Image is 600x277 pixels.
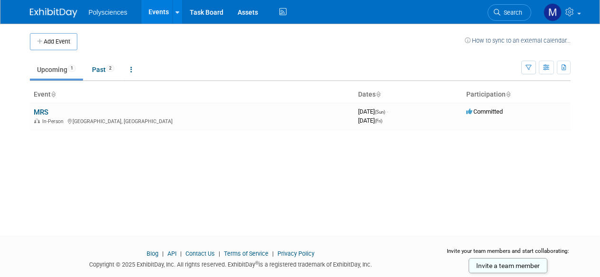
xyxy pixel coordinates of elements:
a: Past2 [85,61,121,79]
a: Contact Us [185,250,215,257]
button: Add Event [30,33,77,50]
a: Blog [147,250,158,257]
span: | [270,250,276,257]
a: Upcoming1 [30,61,83,79]
span: Polysciences [89,9,128,16]
a: MRS [34,108,48,116]
span: [DATE] [358,117,382,124]
span: | [216,250,222,257]
span: | [160,250,166,257]
span: 1 [68,65,76,72]
img: In-Person Event [34,118,40,123]
sup: ® [255,260,258,266]
div: [GEOGRAPHIC_DATA], [GEOGRAPHIC_DATA] [34,117,351,125]
span: (Fri) [375,118,382,124]
a: API [167,250,176,257]
span: Committed [466,108,503,115]
span: Search [500,9,522,16]
a: Privacy Policy [277,250,314,257]
a: Sort by Start Date [376,90,380,98]
a: Sort by Event Name [51,90,55,98]
a: Search [488,4,531,21]
span: 2 [106,65,114,72]
a: How to sync to an external calendar... [465,37,571,44]
span: | [178,250,184,257]
a: Sort by Participation Type [506,90,510,98]
th: Event [30,87,354,103]
img: ExhibitDay [30,8,77,18]
span: (Sun) [375,109,385,115]
th: Participation [462,87,571,103]
span: - [387,108,388,115]
span: [DATE] [358,108,388,115]
div: Invite your team members and start collaborating: [446,247,571,261]
div: Copyright © 2025 ExhibitDay, Inc. All rights reserved. ExhibitDay is a registered trademark of Ex... [30,258,432,269]
a: Terms of Service [224,250,268,257]
a: Invite a team member [469,258,547,273]
img: Marketing Polysciences [544,3,562,21]
th: Dates [354,87,462,103]
span: In-Person [42,118,66,125]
